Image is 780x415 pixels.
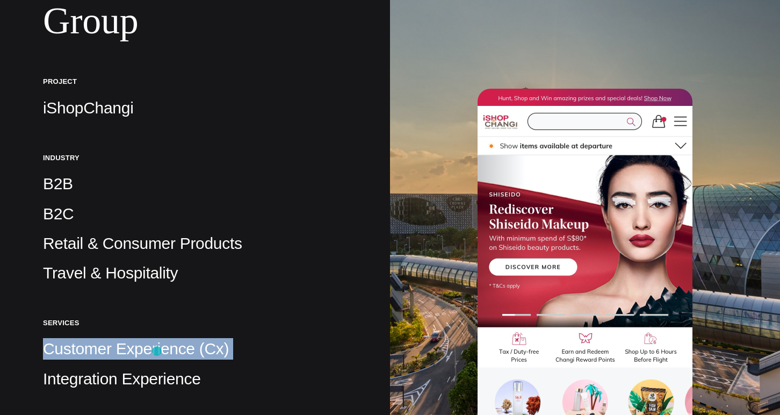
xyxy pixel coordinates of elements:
h5: Industry [43,153,347,162]
p: iShopChangi [43,97,347,119]
h5: Project [43,77,347,86]
p: Integration Experience [43,368,347,390]
h5: Services [43,318,347,327]
p: Customer Experience (Cx) [43,338,347,360]
p: B2B [43,173,347,195]
p: Travel & Hospitality [43,262,347,284]
p: Retail & Consumer Products [43,233,347,254]
p: B2C [43,203,347,225]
